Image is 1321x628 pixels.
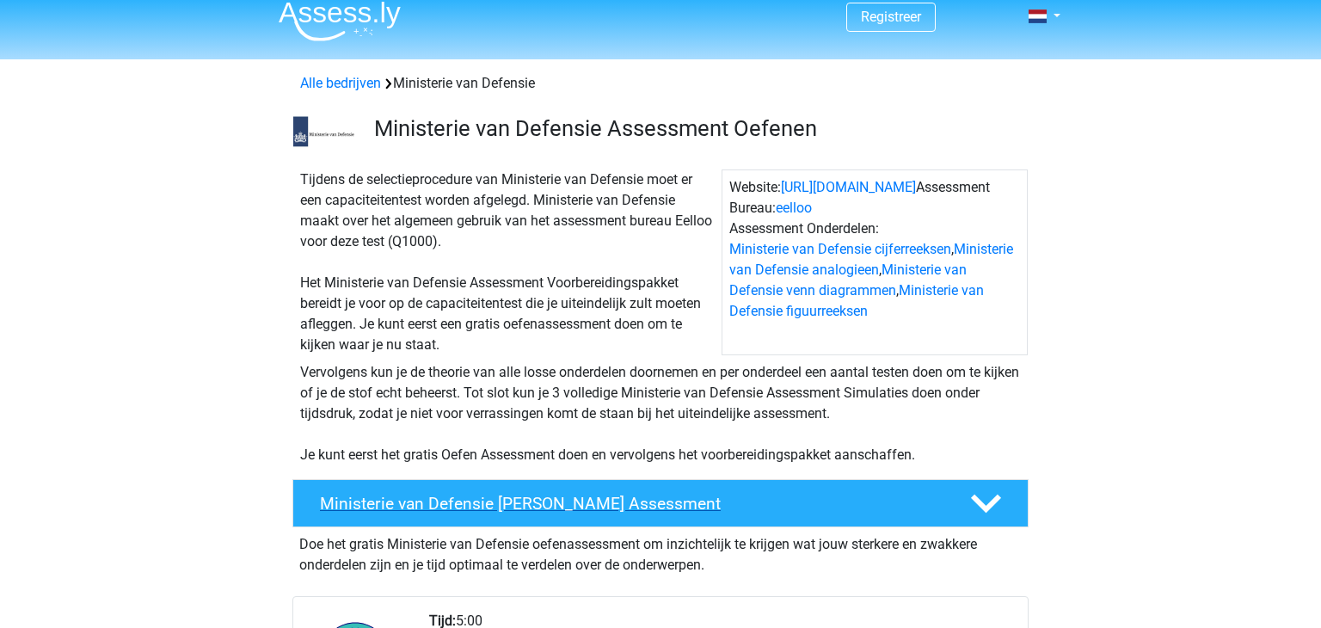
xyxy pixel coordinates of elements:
[292,527,1029,576] div: Doe het gratis Ministerie van Defensie oefenassessment om inzichtelijk te krijgen wat jouw sterke...
[286,479,1035,527] a: Ministerie van Defensie [PERSON_NAME] Assessment
[781,179,916,195] a: [URL][DOMAIN_NAME]
[722,169,1028,355] div: Website: Assessment Bureau: Assessment Onderdelen: , , ,
[293,169,722,355] div: Tijdens de selectieprocedure van Ministerie van Defensie moet er een capaciteitentest worden afge...
[776,200,812,216] a: eelloo
[279,1,401,41] img: Assessly
[374,115,1015,142] h3: Ministerie van Defensie Assessment Oefenen
[293,362,1028,465] div: Vervolgens kun je de theorie van alle losse onderdelen doornemen en per onderdeel een aantal test...
[293,73,1028,94] div: Ministerie van Defensie
[300,75,381,91] a: Alle bedrijven
[729,241,951,257] a: Ministerie van Defensie cijferreeksen
[861,9,921,25] a: Registreer
[320,494,943,514] h4: Ministerie van Defensie [PERSON_NAME] Assessment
